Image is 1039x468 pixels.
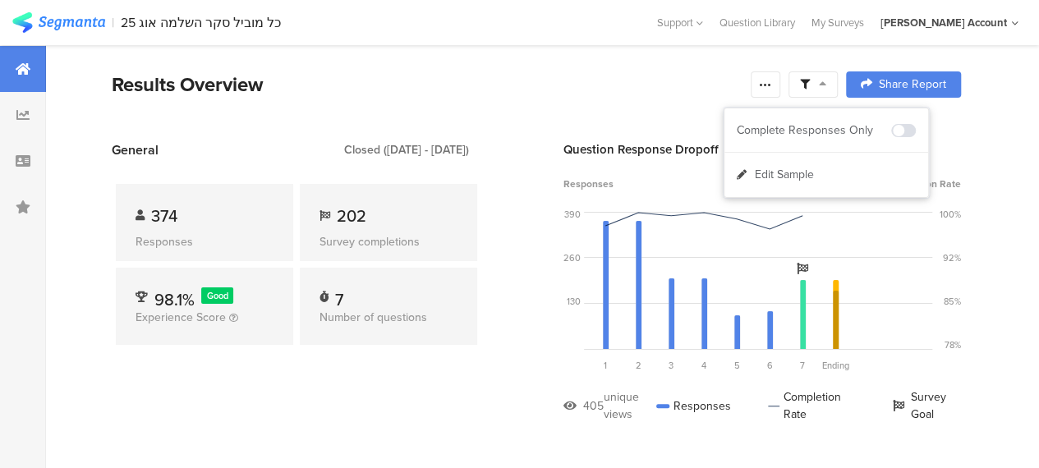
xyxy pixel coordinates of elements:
div: 78% [945,338,961,351]
span: 3 [669,359,674,372]
span: General [112,140,159,159]
div: Closed ([DATE] - [DATE]) [344,141,469,158]
div: Survey Goal [892,388,961,423]
div: 130 [567,295,581,308]
div: 92% [943,251,961,264]
span: Share Report [879,79,946,90]
span: Good [207,289,228,302]
span: 374 [151,204,177,228]
div: Survey completions [320,233,457,250]
span: 2 [636,359,641,372]
span: 98.1% [154,287,195,312]
a: My Surveys [803,15,872,30]
span: Responses [563,177,614,191]
span: 1 [604,359,607,372]
div: 405 [583,397,604,415]
div: [PERSON_NAME] Account [880,15,1007,30]
img: segmanta logo [12,12,105,33]
div: 260 [563,251,581,264]
div: Responses [136,233,274,250]
div: 7 [335,287,343,304]
span: 7 [800,359,805,372]
span: 5 [734,359,740,372]
div: Ending [819,359,852,372]
div: Support [657,10,703,35]
div: Results Overview [112,70,742,99]
div: 85% [944,295,961,308]
div: 390 [564,208,581,221]
a: Question Library [711,15,803,30]
span: 4 [701,359,706,372]
div: 100% [940,208,961,221]
div: | [112,13,114,32]
span: Experience Score [136,309,226,326]
i: Survey Goal [797,263,808,274]
div: כל מוביל סקר השלמה אוג 25 [121,15,281,30]
span: Number of questions [320,309,427,326]
div: Completion Rate [768,388,855,423]
span: 202 [337,204,366,228]
span: Edit Sample [755,167,814,183]
div: Complete Responses Only [737,122,891,139]
div: unique views [604,388,656,423]
div: Responses [656,388,731,423]
div: Question Response Dropoff [563,140,961,158]
span: 6 [767,359,773,372]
